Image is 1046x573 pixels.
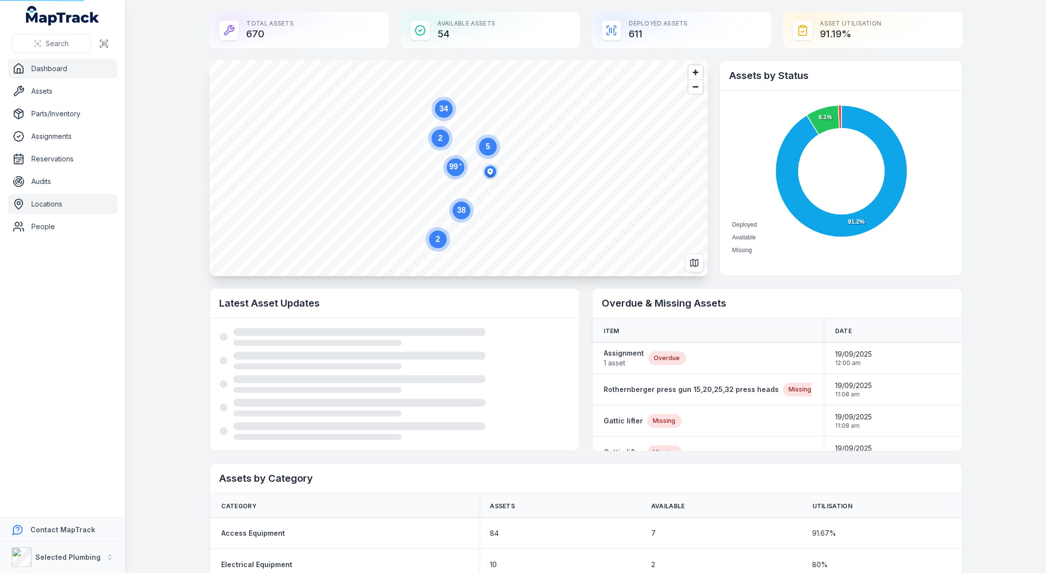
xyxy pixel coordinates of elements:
[730,69,952,82] h2: Assets by Status
[435,235,440,243] text: 2
[220,471,952,485] h2: Assets by Category
[651,560,655,570] span: 2
[651,502,685,510] span: Available
[647,445,682,459] div: Missing
[602,296,952,310] h2: Overdue & Missing Assets
[783,383,817,396] div: Missing
[835,412,872,422] span: 19/09/2025
[604,348,644,358] strong: Assignment
[490,560,497,570] span: 10
[835,327,852,335] span: Date
[209,60,708,276] canvas: Map
[651,528,656,538] span: 7
[46,39,69,49] span: Search
[8,149,117,169] a: Reservations
[604,327,619,335] span: Item
[26,6,100,26] a: MapTrack
[8,217,117,236] a: People
[835,381,872,398] time: 19/09/2025, 11:08:28 am
[835,349,872,367] time: 19/09/2025, 12:00:00 am
[813,560,828,570] span: 80 %
[8,81,117,101] a: Assets
[604,416,643,426] a: Gattic lifter
[12,34,91,53] button: Search
[813,528,837,538] span: 91.67 %
[732,221,757,228] span: Deployed
[689,79,703,94] button: Zoom out
[835,412,872,430] time: 19/09/2025, 11:08:28 am
[604,447,643,457] a: Gattic lifter
[689,65,703,79] button: Zoom in
[835,422,872,430] span: 11:08 am
[457,206,466,214] text: 38
[222,560,293,570] a: Electrical Equipment
[604,358,644,368] span: 1 asset
[459,162,461,167] tspan: +
[835,391,872,398] span: 11:08 am
[35,553,101,561] strong: Selected Plumbing
[222,502,256,510] span: Category
[835,359,872,367] span: 12:00 am
[835,349,872,359] span: 19/09/2025
[485,142,490,151] text: 5
[732,234,756,241] span: Available
[490,528,499,538] span: 84
[685,254,704,272] button: Switch to Map View
[8,104,117,124] a: Parts/Inventory
[8,59,117,78] a: Dashboard
[449,162,462,171] text: 99
[220,296,570,310] h2: Latest Asset Updates
[439,104,448,113] text: 34
[438,134,442,142] text: 2
[732,247,752,254] span: Missing
[8,172,117,191] a: Audits
[835,443,872,461] time: 19/09/2025, 11:08:28 am
[8,127,117,146] a: Assignments
[835,443,872,453] span: 19/09/2025
[813,502,852,510] span: Utilisation
[222,528,285,538] a: Access Equipment
[490,502,515,510] span: Assets
[604,385,779,394] a: Rothernberger press gun 15,20,25,32 press heads
[835,381,872,391] span: 19/09/2025
[648,351,686,365] div: Overdue
[30,525,95,534] strong: Contact MapTrack
[604,348,644,368] a: Assignment1 asset
[647,414,682,428] div: Missing
[8,194,117,214] a: Locations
